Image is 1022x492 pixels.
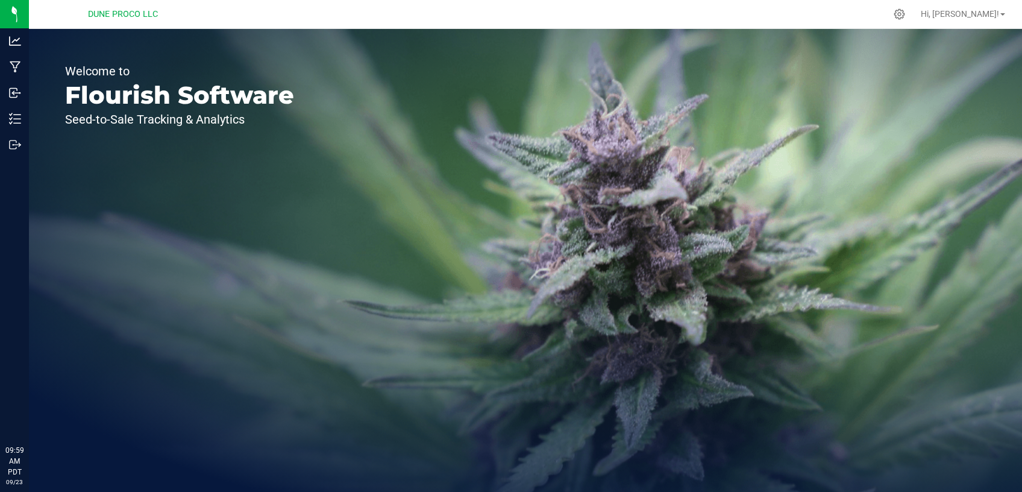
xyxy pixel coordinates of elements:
inline-svg: Inventory [9,113,21,125]
inline-svg: Inbound [9,87,21,99]
inline-svg: Analytics [9,35,21,47]
p: Welcome to [65,65,294,77]
span: Hi, [PERSON_NAME]! [921,9,999,19]
p: Seed-to-Sale Tracking & Analytics [65,113,294,125]
span: DUNE PROCO LLC [88,9,158,19]
p: 09/23 [5,478,24,487]
inline-svg: Manufacturing [9,61,21,73]
inline-svg: Outbound [9,139,21,151]
p: 09:59 AM PDT [5,445,24,478]
div: Manage settings [892,8,907,20]
p: Flourish Software [65,83,294,107]
iframe: Resource center [12,396,48,432]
